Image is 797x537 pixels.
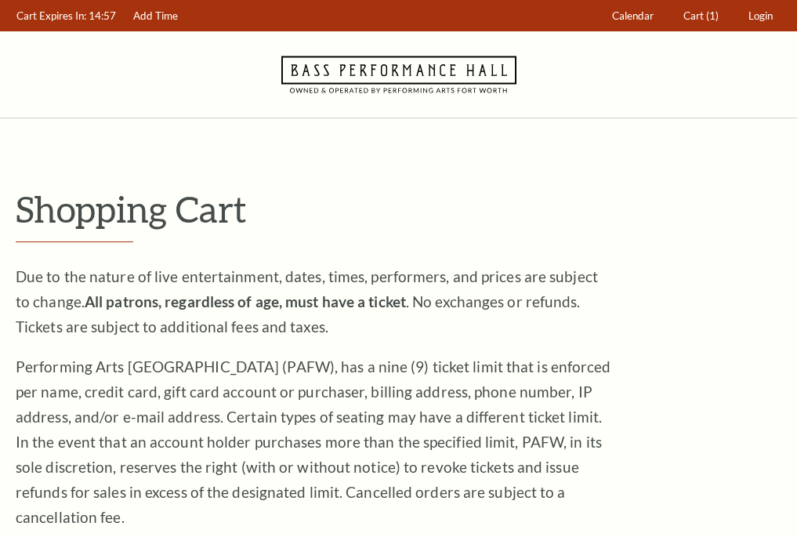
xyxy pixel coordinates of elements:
[126,1,186,31] a: Add Time
[683,9,704,22] span: Cart
[741,1,781,31] a: Login
[85,292,406,310] strong: All patrons, regardless of age, must have a ticket
[612,9,654,22] span: Calendar
[605,1,661,31] a: Calendar
[16,267,598,336] span: Due to the nature of live entertainment, dates, times, performers, and prices are subject to chan...
[16,354,611,530] p: Performing Arts [GEOGRAPHIC_DATA] (PAFW), has a nine (9) ticket limit that is enforced per name, ...
[16,9,86,22] span: Cart Expires In:
[89,9,116,22] span: 14:57
[16,189,781,229] p: Shopping Cart
[706,9,719,22] span: (1)
[676,1,726,31] a: Cart (1)
[748,9,773,22] span: Login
